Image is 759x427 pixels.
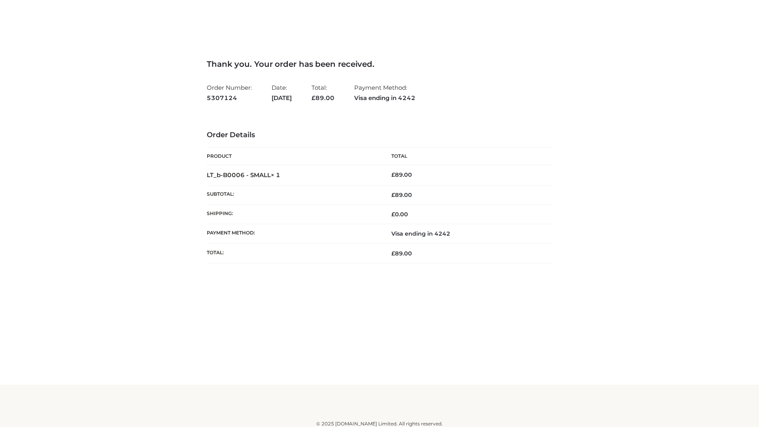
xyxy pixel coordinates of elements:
li: Order Number: [207,81,252,105]
th: Total [379,147,552,165]
li: Date: [272,81,292,105]
th: Total: [207,244,379,263]
strong: 5307124 [207,93,252,103]
strong: × 1 [271,171,280,179]
th: Payment method: [207,224,379,244]
span: 89.00 [391,191,412,198]
span: £ [391,191,395,198]
bdi: 0.00 [391,211,408,218]
th: Product [207,147,379,165]
span: £ [391,250,395,257]
span: 89.00 [391,250,412,257]
th: Subtotal: [207,185,379,204]
span: £ [391,171,395,178]
span: 89.00 [312,94,334,102]
li: Payment Method: [354,81,415,105]
h3: Order Details [207,131,552,140]
td: Visa ending in 4242 [379,224,552,244]
h3: Thank you. Your order has been received. [207,59,552,69]
span: £ [391,211,395,218]
th: Shipping: [207,205,379,224]
strong: Visa ending in 4242 [354,93,415,103]
bdi: 89.00 [391,171,412,178]
strong: [DATE] [272,93,292,103]
span: £ [312,94,315,102]
li: Total: [312,81,334,105]
strong: LT_b-B0006 - SMALL [207,171,280,179]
